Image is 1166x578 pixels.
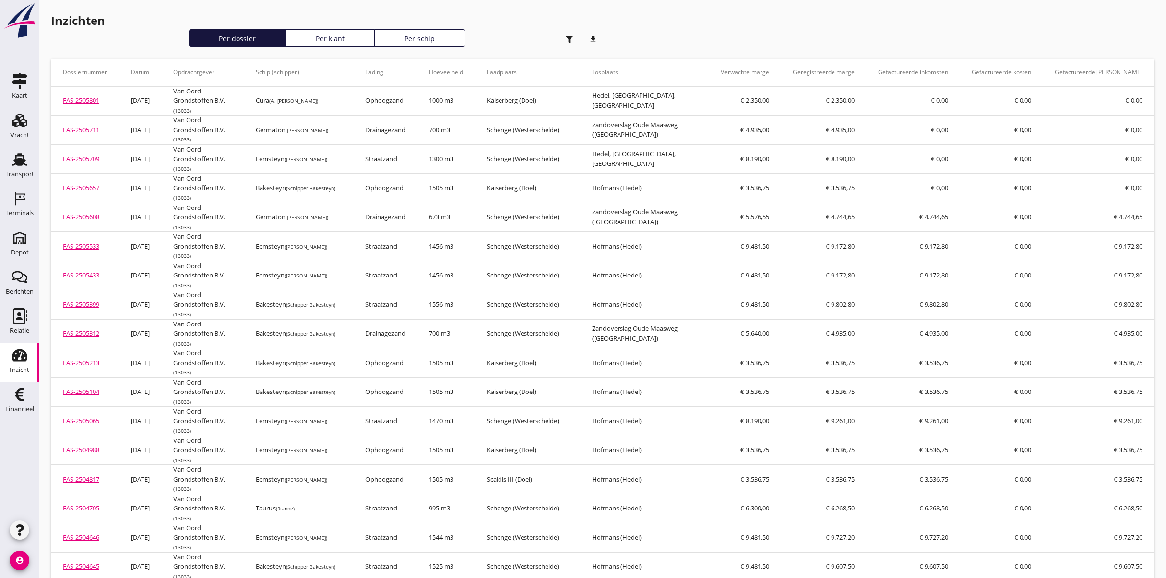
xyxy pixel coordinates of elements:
div: Relatie [10,327,29,334]
small: (Rianne) [276,505,295,512]
td: Van Oord Grondstoffen B.V. [162,87,244,116]
td: Drainagezand [354,319,417,348]
td: Taurus [244,494,354,523]
td: Straatzand [354,407,417,436]
small: ([PERSON_NAME]) [286,214,328,221]
td: [DATE] [119,523,162,553]
td: € 0,00 [960,203,1043,232]
td: 1000 m3 [417,87,475,116]
td: Van Oord Grondstoffen B.V. [162,261,244,290]
span: € 3.536,75 [826,387,855,396]
td: Kaiserberg (Doel) [475,436,580,465]
a: FAS-2504705 [63,504,99,512]
span: € 3.536,75 [1114,358,1142,367]
small: (13033) [173,544,191,551]
td: Zandoverslag Oude Maasweg ([GEOGRAPHIC_DATA]) [580,203,709,232]
a: FAS-2505801 [63,96,99,105]
span: € 9.802,80 [826,300,855,309]
td: € 0,00 [960,232,1043,261]
span: € 5.576,55 [740,212,769,221]
span: € 0,00 [1125,96,1142,105]
span: € 9.481,50 [740,533,769,542]
td: € 0,00 [960,87,1043,116]
td: Hofmans (Hedel) [580,348,709,378]
td: Cura [244,87,354,116]
td: € 0,00 [960,377,1043,407]
th: Laadplaats: Not sorted. [475,59,580,86]
td: € 9.727,20 [866,523,960,553]
th: Verwachte marge: Not sorted. [709,59,781,86]
span: € 9.481,50 [740,562,769,571]
span: € 3.536,75 [826,184,855,192]
td: Van Oord Grondstoffen B.V. [162,116,244,145]
td: [DATE] [119,174,162,203]
td: 995 m3 [417,494,475,523]
a: FAS-2505312 [63,329,99,338]
td: € 6.268,50 [866,494,960,523]
span: € 9.802,80 [1114,300,1142,309]
small: (13033) [173,224,191,231]
span: € 9.172,80 [826,242,855,251]
td: 1456 m3 [417,232,475,261]
td: € 3.536,75 [866,465,960,494]
td: [DATE] [119,203,162,232]
td: 673 m3 [417,203,475,232]
span: € 4.744,65 [1114,212,1142,221]
td: [DATE] [119,436,162,465]
td: Hofmans (Hedel) [580,465,709,494]
td: 1300 m3 [417,144,475,174]
small: (13033) [173,165,191,172]
td: Schenge (Westerschelde) [475,116,580,145]
td: € 9.261,00 [866,407,960,436]
td: 1505 m3 [417,377,475,407]
td: Germaton [244,203,354,232]
a: FAS-2504988 [63,445,99,454]
td: [DATE] [119,494,162,523]
td: Van Oord Grondstoffen B.V. [162,523,244,553]
th: Datum: Not sorted. [119,59,162,86]
td: 1505 m3 [417,436,475,465]
td: Straatzand [354,144,417,174]
span: € 8.190,00 [740,154,769,163]
td: Schenge (Westerschelde) [475,144,580,174]
td: 1456 m3 [417,261,475,290]
td: € 4.744,65 [866,203,960,232]
small: (13033) [173,427,191,434]
td: Eemsteyn [244,407,354,436]
th: Hoeveelheid: Not sorted. [417,59,475,86]
span: € 4.935,00 [826,125,855,134]
td: Van Oord Grondstoffen B.V. [162,174,244,203]
a: FAS-2504646 [63,533,99,542]
td: 1505 m3 [417,174,475,203]
td: Straatzand [354,290,417,320]
td: € 0,00 [960,290,1043,320]
small: ([PERSON_NAME]) [285,447,327,454]
small: ([PERSON_NAME]) [285,418,327,425]
span: € 0,00 [1125,125,1142,134]
td: € 0,00 [960,348,1043,378]
td: Drainagezand [354,116,417,145]
td: Ophoogzand [354,348,417,378]
a: FAS-2505104 [63,387,99,396]
td: Schenge (Westerschelde) [475,203,580,232]
span: € 8.190,00 [740,416,769,425]
th: Geregistreerde marge: Not sorted. [781,59,866,86]
span: € 3.536,75 [826,358,855,367]
td: € 3.536,75 [866,377,960,407]
span: € 3.536,75 [1114,387,1142,396]
span: € 9.261,00 [826,416,855,425]
td: Kaiserberg (Doel) [475,174,580,203]
span: € 2.350,00 [740,96,769,105]
td: € 0,00 [866,174,960,203]
th: Opdrachtgever: Not sorted. [162,59,244,86]
a: FAS-2505399 [63,300,99,309]
td: [DATE] [119,290,162,320]
td: Van Oord Grondstoffen B.V. [162,290,244,320]
td: [DATE] [119,319,162,348]
small: (13033) [173,457,191,463]
small: (A. [PERSON_NAME]) [269,97,318,104]
td: Ophoogzand [354,465,417,494]
td: Van Oord Grondstoffen B.V. [162,232,244,261]
td: [DATE] [119,377,162,407]
td: Bakesteyn [244,377,354,407]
